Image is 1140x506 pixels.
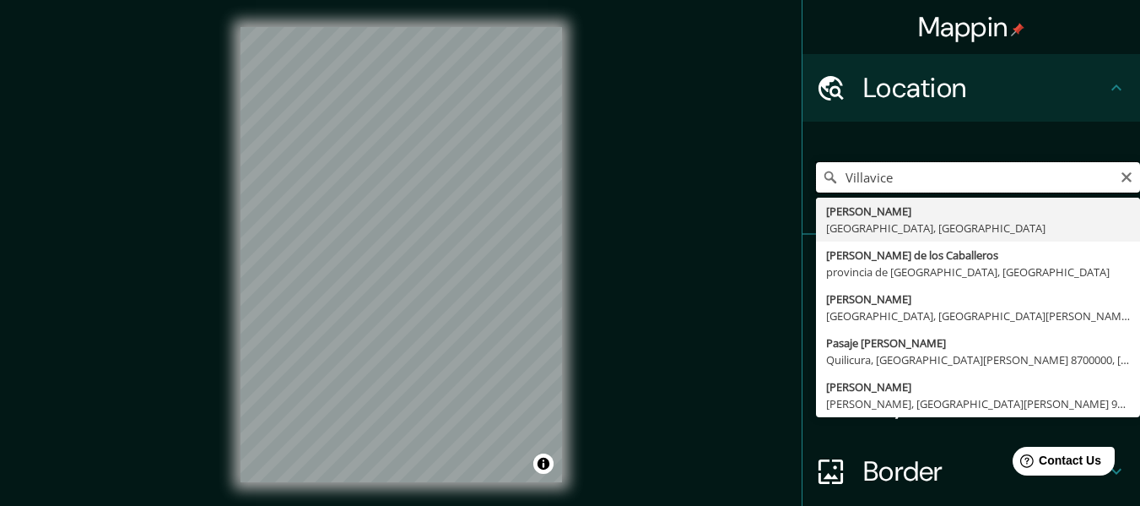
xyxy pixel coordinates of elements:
[816,162,1140,193] input: Pick your city or area
[826,395,1130,412] div: [PERSON_NAME], [GEOGRAPHIC_DATA][PERSON_NAME] 9620000, [GEOGRAPHIC_DATA]
[826,351,1130,368] div: Quilicura, [GEOGRAPHIC_DATA][PERSON_NAME] 8700000, [GEOGRAPHIC_DATA]
[802,54,1140,122] div: Location
[863,454,1106,488] h4: Border
[802,370,1140,438] div: Layout
[826,264,1130,280] div: provincia de [GEOGRAPHIC_DATA], [GEOGRAPHIC_DATA]
[826,378,1130,395] div: [PERSON_NAME]
[802,438,1140,505] div: Border
[802,235,1140,302] div: Pins
[826,291,1130,307] div: [PERSON_NAME]
[826,203,1130,220] div: [PERSON_NAME]
[863,387,1106,421] h4: Layout
[826,220,1130,237] div: [GEOGRAPHIC_DATA], [GEOGRAPHIC_DATA]
[990,440,1121,487] iframe: Help widget launcher
[826,335,1130,351] div: Pasaje [PERSON_NAME]
[863,71,1106,105] h4: Location
[240,27,562,482] canvas: Map
[802,302,1140,370] div: Style
[1011,23,1024,36] img: pin-icon.png
[918,10,1025,44] h4: Mappin
[826,247,1130,264] div: [PERSON_NAME] de los Caballeros
[826,307,1130,324] div: [GEOGRAPHIC_DATA], [GEOGRAPHIC_DATA][PERSON_NAME] 8320000, [GEOGRAPHIC_DATA]
[533,454,554,474] button: Toggle attribution
[1120,168,1133,184] button: Clear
